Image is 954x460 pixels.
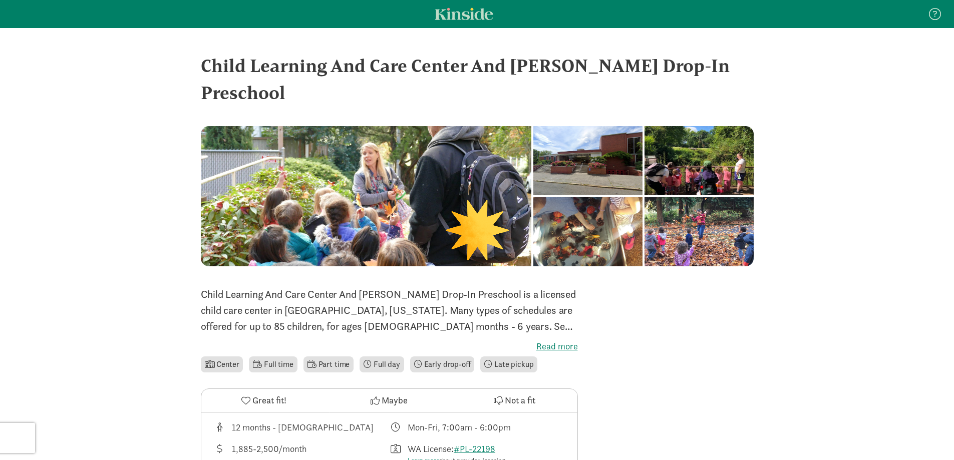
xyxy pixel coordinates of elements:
[252,393,286,407] span: Great fit!
[389,420,565,434] div: Class schedule
[435,8,493,20] a: Kinside
[303,356,354,372] li: Part time
[480,356,537,372] li: Late pickup
[454,443,495,454] a: #PL-22198
[505,393,535,407] span: Not a fit
[201,389,327,412] button: Great fit!
[410,356,475,372] li: Early drop-off
[201,340,578,352] label: Read more
[201,286,578,334] p: Child Learning And Care Center And [PERSON_NAME] Drop-In Preschool is a licensed child care cente...
[201,356,243,372] li: Center
[232,420,374,434] div: 12 months - [DEMOGRAPHIC_DATA]
[382,393,408,407] span: Maybe
[213,420,390,434] div: Age range for children that this provider cares for
[452,389,577,412] button: Not a fit
[327,389,452,412] button: Maybe
[249,356,297,372] li: Full time
[360,356,404,372] li: Full day
[201,52,754,106] div: Child Learning And Care Center And [PERSON_NAME] Drop-In Preschool
[408,420,511,434] div: Mon-Fri, 7:00am - 6:00pm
